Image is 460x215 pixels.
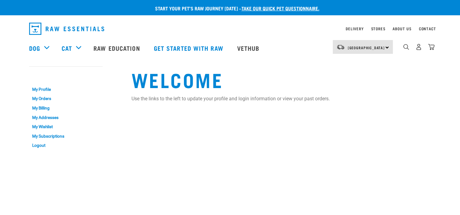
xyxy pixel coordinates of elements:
[393,28,411,30] a: About Us
[428,44,435,50] img: home-icon@2x.png
[416,44,422,50] img: user.png
[24,20,436,37] nav: dropdown navigation
[29,113,103,122] a: My Addresses
[29,132,103,141] a: My Subscriptions
[336,44,345,50] img: van-moving.png
[131,95,431,102] p: Use the links to the left to update your profile and login information or view your past orders.
[148,36,231,60] a: Get started with Raw
[62,43,72,53] a: Cat
[29,43,40,53] a: Dog
[371,28,386,30] a: Stores
[403,44,409,50] img: home-icon-1@2x.png
[29,141,103,150] a: Logout
[29,23,104,35] img: Raw Essentials Logo
[346,28,363,30] a: Delivery
[87,36,147,60] a: Raw Education
[29,122,103,132] a: My Wishlist
[348,46,385,49] span: [GEOGRAPHIC_DATA]
[241,7,319,9] a: take our quick pet questionnaire.
[131,68,431,90] h1: Welcome
[29,94,103,104] a: My Orders
[419,28,436,30] a: Contact
[231,36,267,60] a: Vethub
[29,103,103,113] a: My Billing
[29,72,59,75] a: My Account
[29,85,103,94] a: My Profile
